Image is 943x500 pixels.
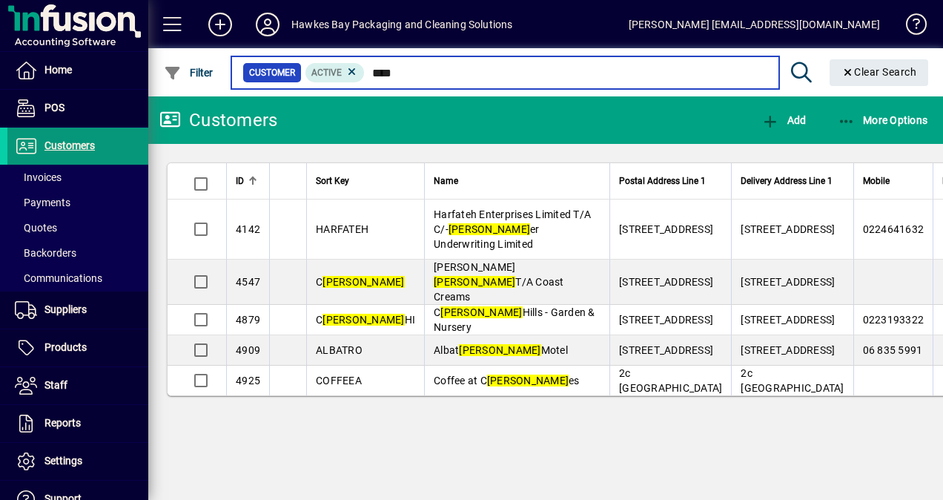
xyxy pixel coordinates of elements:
span: Suppliers [44,303,87,315]
div: Hawkes Bay Packaging and Cleaning Solutions [291,13,513,36]
div: Mobile [863,173,924,189]
span: 2c [GEOGRAPHIC_DATA] [619,367,722,394]
a: Quotes [7,215,148,240]
span: POS [44,102,64,114]
a: Communications [7,266,148,291]
span: 2c [GEOGRAPHIC_DATA] [741,367,844,394]
span: Communications [15,272,102,284]
span: [STREET_ADDRESS] [741,314,835,326]
span: Postal Address Line 1 [619,173,706,189]
span: C HI [316,314,415,326]
span: ID [236,173,244,189]
a: Home [7,52,148,89]
span: 4142 [236,223,260,235]
span: 0223193322 [863,314,924,326]
span: Harfateh Enterprises Limited T/A C/- er Underwriting Limited [434,208,591,250]
div: ID [236,173,260,189]
span: Filter [164,67,214,79]
span: Reports [44,417,81,429]
span: [STREET_ADDRESS] [619,314,713,326]
span: Customer [249,65,295,80]
span: Add [761,114,806,126]
span: Invoices [15,171,62,183]
em: [PERSON_NAME] [434,276,515,288]
span: [STREET_ADDRESS] [741,344,835,356]
a: Suppliers [7,292,148,329]
span: Settings [44,455,82,467]
span: 4925 [236,375,260,386]
a: POS [7,90,148,127]
span: [STREET_ADDRESS] [741,223,835,235]
a: Staff [7,367,148,404]
em: [PERSON_NAME] [440,306,522,318]
span: 06 835 5991 [863,344,923,356]
span: More Options [838,114,928,126]
span: Coffee at C es [434,375,580,386]
button: Filter [160,59,217,86]
span: Staff [44,379,67,391]
span: Name [434,173,458,189]
span: [STREET_ADDRESS] [619,276,713,288]
a: Backorders [7,240,148,266]
span: COFFEEA [316,375,362,386]
a: Products [7,329,148,366]
span: Active [311,68,342,78]
a: Payments [7,190,148,215]
span: 4879 [236,314,260,326]
a: Reports [7,405,148,442]
span: Clear Search [841,66,917,78]
em: [PERSON_NAME] [459,344,540,356]
span: C [316,276,405,288]
span: 0224641632 [863,223,924,235]
span: Home [44,64,72,76]
span: [PERSON_NAME] T/A Coast Creams [434,261,564,303]
span: HARFATEH [316,223,368,235]
span: ALBATRO [316,344,363,356]
button: More Options [834,107,932,134]
em: [PERSON_NAME] [322,276,404,288]
span: Payments [15,197,70,208]
span: 4909 [236,344,260,356]
em: [PERSON_NAME] [322,314,404,326]
a: Invoices [7,165,148,190]
span: Delivery Address Line 1 [741,173,833,189]
span: Products [44,341,87,353]
span: 4547 [236,276,260,288]
button: Add [196,11,244,38]
em: [PERSON_NAME] [487,375,569,386]
button: Clear [830,59,929,86]
span: [STREET_ADDRESS] [619,344,713,356]
div: [PERSON_NAME] [EMAIL_ADDRESS][DOMAIN_NAME] [629,13,880,36]
span: Sort Key [316,173,349,189]
span: Mobile [863,173,890,189]
div: Name [434,173,600,189]
button: Add [758,107,810,134]
a: Knowledge Base [895,3,924,51]
em: [PERSON_NAME] [449,223,530,235]
span: Customers [44,139,95,151]
span: Albat Motel [434,344,568,356]
span: [STREET_ADDRESS] [619,223,713,235]
span: [STREET_ADDRESS] [741,276,835,288]
span: C Hills - Garden & Nursery [434,306,595,333]
button: Profile [244,11,291,38]
a: Settings [7,443,148,480]
mat-chip: Activation Status: Active [305,63,365,82]
span: Quotes [15,222,57,234]
span: Backorders [15,247,76,259]
div: Customers [159,108,277,132]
